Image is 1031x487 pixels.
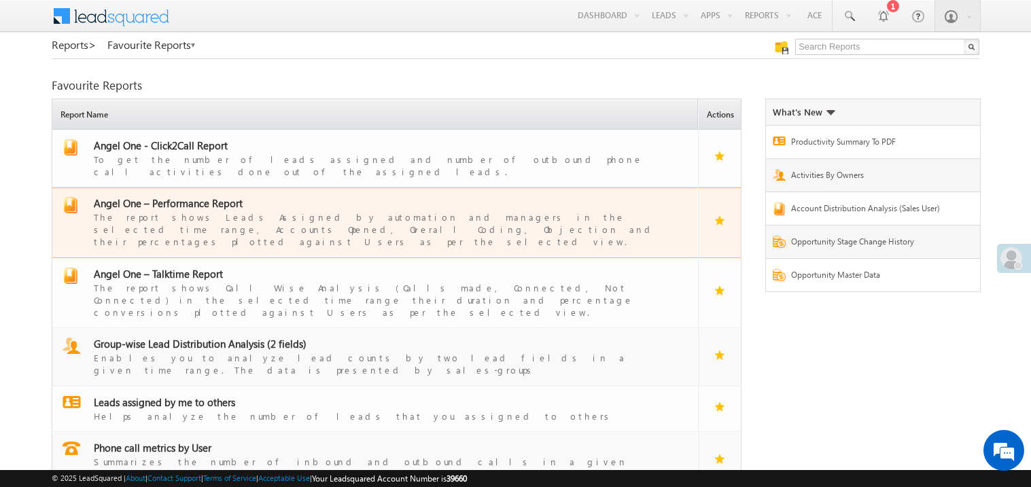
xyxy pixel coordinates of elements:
a: report Angel One - Click2Call ReportTo get the number of leads assigned and number of outbound ph... [59,139,692,178]
a: report Leads assigned by me to othersHelps analyze the number of leads that you assigned to others [59,396,692,422]
div: Enables you to analyze lead counts by two lead fields in a given time range. The data is presente... [94,350,673,376]
a: Activities By Owners [791,169,950,185]
img: report [63,139,79,156]
span: Angel One – Performance Report [94,196,243,210]
a: Favourite Reports [107,39,196,51]
span: Angel One - Click2Call Report [94,139,228,152]
img: Report [773,269,786,281]
a: Terms of Service [203,473,256,482]
a: Acceptable Use [258,473,310,482]
a: Contact Support [147,473,201,482]
span: 39660 [447,473,467,484]
a: report Phone call metrics by UserSummarizes the number of inbound and outbound calls in a given t... [59,441,692,480]
img: report [63,268,79,284]
div: What's New [773,106,835,118]
span: © 2025 LeadSquared | | | | | [52,472,467,485]
a: Opportunity Stage Change History [791,236,950,251]
img: Report [773,236,786,248]
div: Summarizes the number of inbound and outbound calls in a given timeperiod by users [94,454,673,480]
img: report [63,197,79,213]
div: The report shows Leads Assigned by automation and managers in the selected time range, Accounts O... [94,210,673,248]
span: Group-wise Lead Distribution Analysis (2 fields) [94,337,307,350]
span: Report Name [56,101,697,129]
img: report [63,396,81,408]
div: To get the number of leads assigned and number of outbound phone call activities done out of the ... [94,152,673,178]
a: Opportunity Master Data [791,269,950,285]
a: Productivity Summary To PDF [791,136,950,151]
img: What's new [826,110,835,115]
span: Your Leadsquared Account Number is [312,473,467,484]
img: Report [773,169,786,181]
a: report Angel One – Talktime ReportThe report shows Call Wise Analysis (Calls made, Connected, Not... [59,268,692,319]
img: Report [773,202,786,215]
span: Actions [702,101,741,129]
a: report Group-wise Lead Distribution Analysis (2 fields)Enables you to analyze lead counts by two ... [59,338,692,376]
a: report Angel One – Performance ReportThe report shows Leads Assigned by automation and managers i... [59,197,692,248]
a: Reports> [52,39,97,51]
span: > [88,37,97,52]
a: About [126,473,145,482]
img: Report [773,137,786,145]
img: report [63,441,80,455]
span: Phone call metrics by User [94,441,211,454]
img: report [63,338,80,354]
div: Helps analyze the number of leads that you assigned to others [94,409,673,422]
input: Search Reports [795,39,979,55]
span: Angel One – Talktime Report [94,267,223,281]
span: Leads assigned by me to others [94,395,235,409]
div: Favourite Reports [52,79,979,92]
div: The report shows Call Wise Analysis (Calls made, Connected, Not Connected) in the selected time r... [94,281,673,319]
a: Account Distribution Analysis (Sales User) [791,202,950,218]
img: Manage all your saved reports! [775,41,788,54]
